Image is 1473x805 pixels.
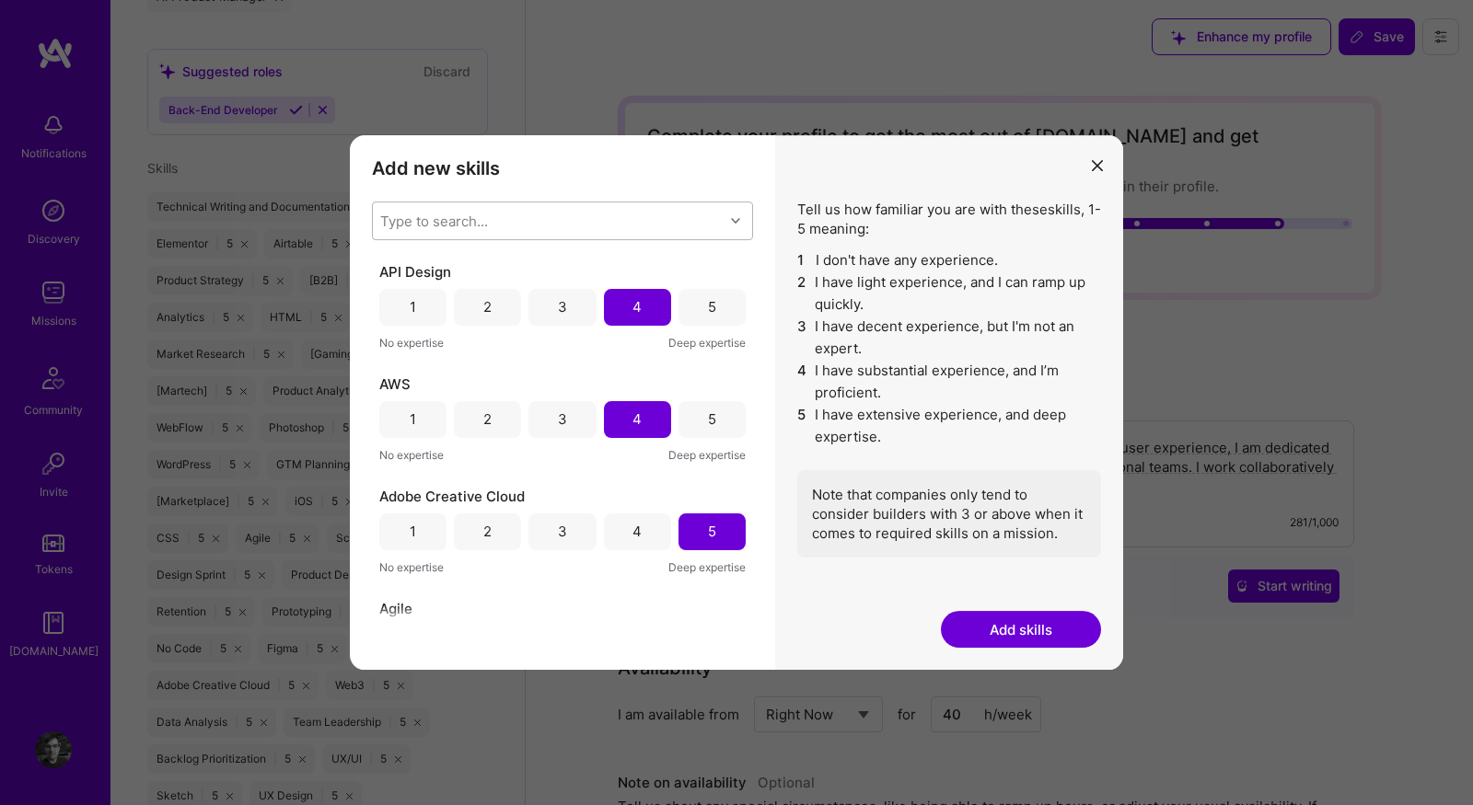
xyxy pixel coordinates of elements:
[731,216,740,225] i: icon Chevron
[708,522,716,541] div: 5
[372,157,753,179] h3: Add new skills
[483,297,492,316] div: 2
[708,297,716,316] div: 5
[797,360,1101,404] li: I have substantial experience, and I’m proficient.
[941,611,1101,648] button: Add skills
[483,522,492,541] div: 2
[1092,160,1103,171] i: icon Close
[379,487,525,506] span: Adobe Creative Cloud
[558,522,567,541] div: 3
[410,522,416,541] div: 1
[668,445,746,465] span: Deep expertise
[410,409,416,429] div: 1
[380,211,488,230] div: Type to search...
[483,409,492,429] div: 2
[668,333,746,352] span: Deep expertise
[379,262,451,282] span: API Design
[797,316,1101,360] li: I have decent experience, but I'm not an expert.
[797,404,1101,448] li: I have extensive experience, and deep expertise.
[797,404,807,448] span: 5
[797,249,1101,271] li: I don't have any experience.
[797,360,807,404] span: 4
[632,409,642,429] div: 4
[558,409,567,429] div: 3
[379,374,411,394] span: AWS
[708,409,716,429] div: 5
[379,333,444,352] span: No expertise
[379,599,412,618] span: Agile
[797,271,1101,316] li: I have light experience, and I can ramp up quickly.
[379,445,444,465] span: No expertise
[797,249,808,271] span: 1
[632,297,642,316] div: 4
[632,522,642,541] div: 4
[797,470,1101,558] div: Note that companies only tend to consider builders with 3 or above when it comes to required skil...
[410,297,416,316] div: 1
[797,316,807,360] span: 3
[668,558,746,577] span: Deep expertise
[797,271,807,316] span: 2
[558,297,567,316] div: 3
[379,558,444,577] span: No expertise
[350,135,1123,671] div: modal
[797,200,1101,558] div: Tell us how familiar you are with these skills , 1-5 meaning:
